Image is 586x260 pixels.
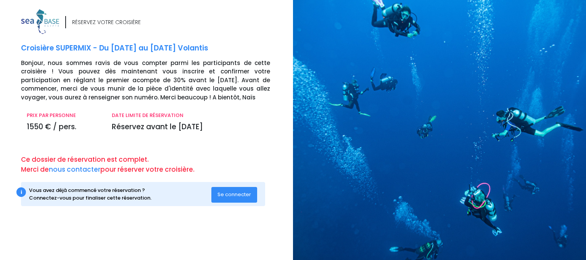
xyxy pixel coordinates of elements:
[49,165,100,174] a: nous contacter
[27,122,100,133] p: 1550 € / pers.
[211,191,257,198] a: Se connecter
[27,112,100,119] p: PRIX PAR PERSONNE
[21,155,287,174] p: Ce dossier de réservation est complet. Merci de pour réserver votre croisière.
[16,187,26,197] div: i
[112,122,270,133] p: Réservez avant le [DATE]
[21,43,287,54] p: Croisière SUPERMIX - Du [DATE] au [DATE] Volantis
[72,18,141,26] div: RÉSERVEZ VOTRE CROISIÈRE
[29,187,212,201] div: Vous avez déjà commencé votre réservation ? Connectez-vous pour finaliser cette réservation.
[21,59,287,102] p: Bonjour, nous sommes ravis de vous compter parmi les participants de cette croisière ! Vous pouve...
[112,112,270,119] p: DATE LIMITE DE RÉSERVATION
[211,187,257,202] button: Se connecter
[21,9,59,34] img: logo_color1.png
[217,191,251,198] span: Se connecter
